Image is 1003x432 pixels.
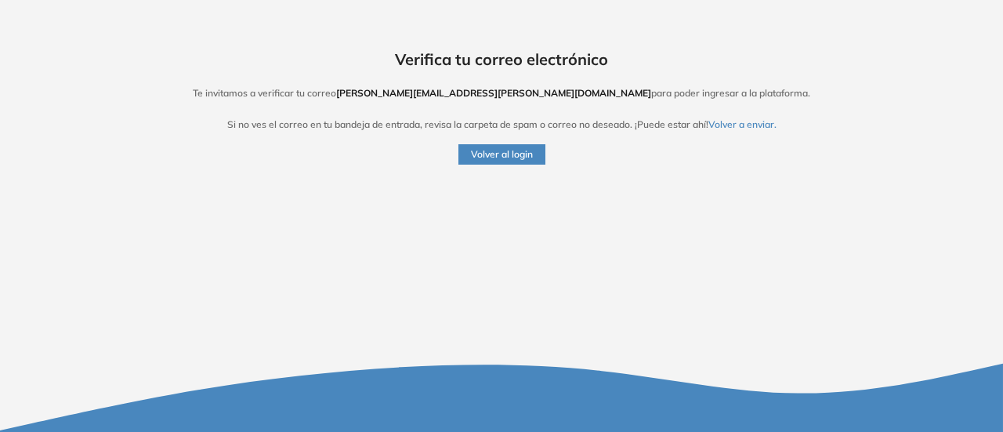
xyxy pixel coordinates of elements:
[708,118,777,132] button: Volver a enviar.
[20,50,983,69] h4: Verifica tu correo electrónico
[458,144,545,165] button: Volver al login
[336,87,651,99] span: [PERSON_NAME][EMAIL_ADDRESS][PERSON_NAME][DOMAIN_NAME]
[20,118,983,132] p: Si no ves el correo en tu bandeja de entrada, revisa la carpeta de spam o correo no deseado. ¡Pue...
[20,88,983,99] h5: Te invitamos a verificar tu correo para poder ingresar a la plataforma.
